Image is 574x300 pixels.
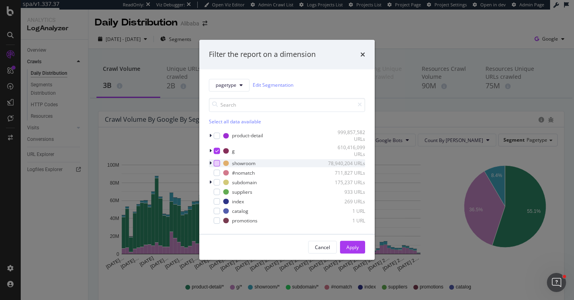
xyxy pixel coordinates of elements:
div: #nomatch [232,169,255,176]
div: Apply [346,244,359,251]
div: times [360,49,365,60]
button: Apply [340,241,365,254]
div: Select all data available [209,118,365,125]
div: modal [199,40,375,260]
div: index [232,198,244,205]
div: promotions [232,217,258,224]
div: 933 URLs [326,189,365,195]
div: product-detail [232,132,263,139]
div: Filter the report on a dimension [209,49,316,60]
div: 999,857,582 URLs [326,129,365,142]
button: Cancel [308,241,337,254]
input: Search [209,98,365,112]
div: g [232,148,235,154]
div: 1 URL [326,208,365,214]
div: showroom [232,160,256,167]
div: 175,237 URLs [326,179,365,186]
div: subdomain [232,179,257,186]
button: pagetype [209,79,250,92]
iframe: Intercom live chat [547,273,566,292]
a: Edit Segmentation [253,81,293,90]
div: 610,416,099 URLs [326,144,365,158]
div: 1 URL [326,217,365,224]
div: Cancel [315,244,330,251]
div: 711,827 URLs [326,169,365,176]
div: 269 URLs [326,198,365,205]
div: catalog [232,208,248,214]
div: 78,940,204 URLs [326,160,365,167]
span: pagetype [216,82,236,88]
div: suppliers [232,189,252,195]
